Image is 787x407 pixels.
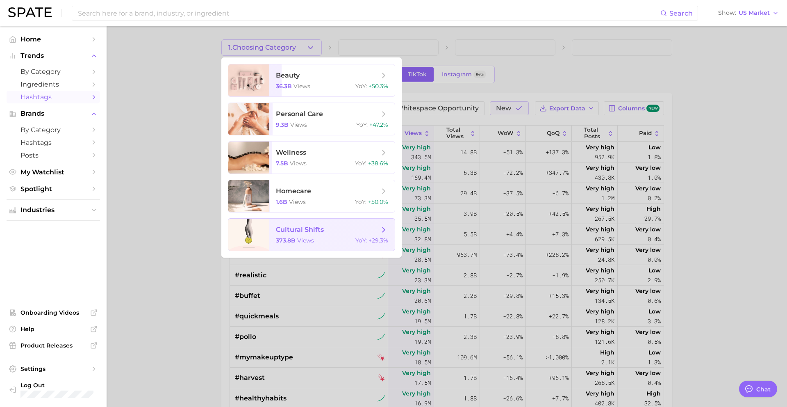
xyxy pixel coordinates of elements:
span: Home [20,35,86,43]
span: 373.8b [276,237,296,244]
span: Industries [20,206,86,214]
a: Product Releases [7,339,100,352]
span: My Watchlist [20,168,86,176]
span: +50.3% [368,82,388,90]
a: Help [7,323,100,335]
span: Product Releases [20,342,86,349]
span: Posts [20,151,86,159]
span: Settings [20,365,86,373]
button: Trends [7,50,100,62]
span: views [290,121,307,128]
span: +50.0% [368,198,388,206]
span: Log Out [20,382,112,389]
a: Home [7,33,100,46]
a: Ingredients [7,78,100,91]
span: 36.3b [276,82,292,90]
span: wellness [276,149,306,156]
span: +29.3% [368,237,388,244]
span: Trends [20,52,86,59]
span: 1.6b [276,198,287,206]
a: Settings [7,363,100,375]
a: by Category [7,123,100,136]
span: +47.2% [369,121,388,128]
span: personal care [276,110,323,118]
a: Log out. Currently logged in with e-mail emilydy@benefitcosmetics.com. [7,379,100,400]
img: SPATE [8,7,52,17]
span: Hashtags [20,93,86,101]
span: +38.6% [368,160,388,167]
span: views [289,198,306,206]
span: by Category [20,68,86,75]
span: YoY : [355,160,366,167]
span: YoY : [355,82,367,90]
a: Posts [7,149,100,162]
span: by Category [20,126,86,134]
span: YoY : [355,198,366,206]
span: Spotlight [20,185,86,193]
button: Industries [7,204,100,216]
span: Help [20,325,86,333]
span: 9.3b [276,121,289,128]
span: views [290,160,307,167]
a: Hashtags [7,136,100,149]
span: beauty [276,71,300,79]
a: My Watchlist [7,166,100,178]
a: by Category [7,65,100,78]
button: Brands [7,107,100,120]
span: US Market [739,11,770,15]
span: views [297,237,314,244]
span: Brands [20,110,86,117]
span: Ingredients [20,80,86,88]
a: Hashtags [7,91,100,103]
span: Onboarding Videos [20,309,86,316]
span: YoY : [355,237,367,244]
input: Search here for a brand, industry, or ingredient [77,6,660,20]
button: ShowUS Market [716,8,781,18]
ul: 1.Choosing Category [221,57,402,258]
span: cultural shifts [276,226,324,233]
span: 7.5b [276,160,288,167]
span: homecare [276,187,311,195]
span: Hashtags [20,139,86,146]
span: views [293,82,310,90]
span: Show [718,11,736,15]
a: Spotlight [7,183,100,195]
span: YoY : [356,121,368,128]
span: Search [669,9,693,17]
a: Onboarding Videos [7,306,100,319]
